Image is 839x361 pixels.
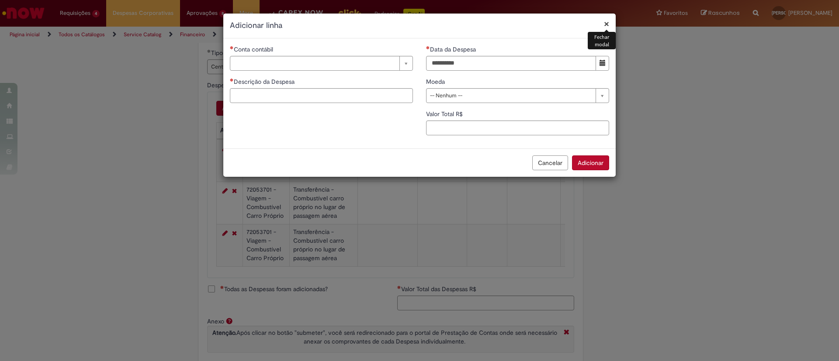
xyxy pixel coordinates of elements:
button: Cancelar [532,155,568,170]
span: Necessários [426,46,430,49]
input: Descrição da Despesa [230,88,413,103]
span: Necessários - Conta contábil [234,45,275,53]
a: Limpar campo Conta contábil [230,56,413,71]
button: Mostrar calendário para Data da Despesa [596,56,609,71]
h2: Adicionar linha [230,20,609,31]
button: Adicionar [572,155,609,170]
span: Descrição da Despesa [234,78,296,86]
span: Necessários [230,46,234,49]
button: Fechar modal [604,19,609,28]
span: Data da Despesa [430,45,478,53]
span: Moeda [426,78,447,86]
input: Data da Despesa [426,56,596,71]
span: Valor Total R$ [426,110,465,118]
div: Fechar modal [588,32,616,49]
span: Necessários [230,78,234,82]
span: -- Nenhum -- [430,89,591,103]
input: Valor Total R$ [426,120,609,135]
